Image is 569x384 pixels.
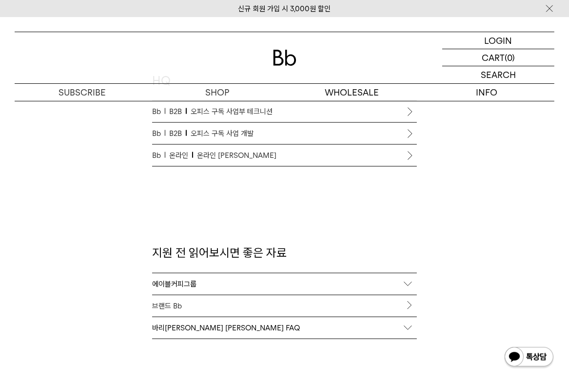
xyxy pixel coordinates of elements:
a: BbB2B오피스 구독 사업부 테크니션 [152,101,417,122]
a: Bb온라인온라인 [PERSON_NAME] [152,145,417,166]
a: CART (0) [442,49,554,66]
a: SHOP [150,84,285,101]
a: SUBSCRIBE [15,84,150,101]
a: 브랜드 Bb [152,295,417,317]
a: LOGIN [442,32,554,49]
img: 카카오톡 채널 1:1 채팅 버튼 [504,346,554,369]
img: 로고 [273,50,296,66]
a: 신규 회원 가입 시 3,000원 할인 [238,4,331,13]
span: 오피스 구독 사업 개발 [191,128,254,139]
span: 온라인 [169,150,193,161]
span: Bb [152,128,166,139]
p: INFO [419,84,554,101]
span: Bb [152,106,166,117]
div: 바리[PERSON_NAME] [PERSON_NAME] FAQ [152,317,417,339]
span: 오피스 구독 사업부 테크니션 [191,106,273,117]
span: Bb [152,150,166,161]
p: CART [482,49,505,66]
a: BbB2B오피스 구독 사업 개발 [152,123,417,144]
div: 에이블커피그룹 [152,273,417,295]
span: B2B [169,128,187,139]
p: LOGIN [485,32,512,49]
span: 온라인 [PERSON_NAME] [197,150,276,161]
span: B2B [169,106,187,117]
p: WHOLESALE [285,84,420,101]
p: SEARCH [481,66,516,83]
p: (0) [505,49,515,66]
p: 지원 전 읽어보시면 좋은 자료 [152,245,417,273]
